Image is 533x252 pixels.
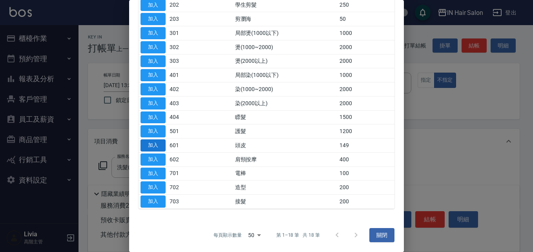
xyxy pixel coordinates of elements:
td: 203 [168,12,200,26]
p: 第 1–18 筆 共 18 筆 [276,232,320,239]
td: 50 [338,12,394,26]
td: 2000 [338,82,394,97]
td: 301 [168,26,200,40]
button: 加入 [141,111,166,124]
td: 2000 [338,40,394,54]
td: 702 [168,181,200,195]
td: 402 [168,82,200,97]
td: 剪瀏海 [233,12,338,26]
td: 瞟髮 [233,110,338,124]
button: 加入 [141,13,166,25]
td: 接髮 [233,195,338,209]
td: 局部染(1000以下) [233,68,338,82]
td: 200 [338,181,394,195]
td: 403 [168,96,200,110]
button: 加入 [141,83,166,95]
td: 護髮 [233,124,338,139]
button: 關閉 [369,228,394,243]
td: 302 [168,40,200,54]
td: 肩頸按摩 [233,152,338,166]
td: 602 [168,152,200,166]
td: 1200 [338,124,394,139]
button: 加入 [141,181,166,194]
button: 加入 [141,69,166,81]
td: 燙(2000以上) [233,54,338,68]
td: 303 [168,54,200,68]
td: 頭皮 [233,139,338,153]
div: 50 [245,225,264,246]
td: 1000 [338,68,394,82]
button: 加入 [141,41,166,53]
td: 200 [338,195,394,209]
button: 加入 [141,195,166,208]
p: 每頁顯示數量 [214,232,242,239]
td: 149 [338,139,394,153]
td: 404 [168,110,200,124]
button: 加入 [141,139,166,152]
td: 染(2000以上) [233,96,338,110]
td: 703 [168,195,200,209]
td: 401 [168,68,200,82]
td: 701 [168,166,200,181]
td: 501 [168,124,200,139]
td: 電棒 [233,166,338,181]
td: 601 [168,139,200,153]
td: 造型 [233,181,338,195]
button: 加入 [141,97,166,110]
button: 加入 [141,55,166,68]
button: 加入 [141,27,166,39]
td: 2000 [338,54,394,68]
td: 燙(1000~2000) [233,40,338,54]
td: 1000 [338,26,394,40]
button: 加入 [141,168,166,180]
td: 2000 [338,96,394,110]
td: 1500 [338,110,394,124]
td: 局部燙(1000以下) [233,26,338,40]
td: 染(1000~2000) [233,82,338,97]
td: 100 [338,166,394,181]
td: 400 [338,152,394,166]
button: 加入 [141,125,166,137]
button: 加入 [141,153,166,166]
